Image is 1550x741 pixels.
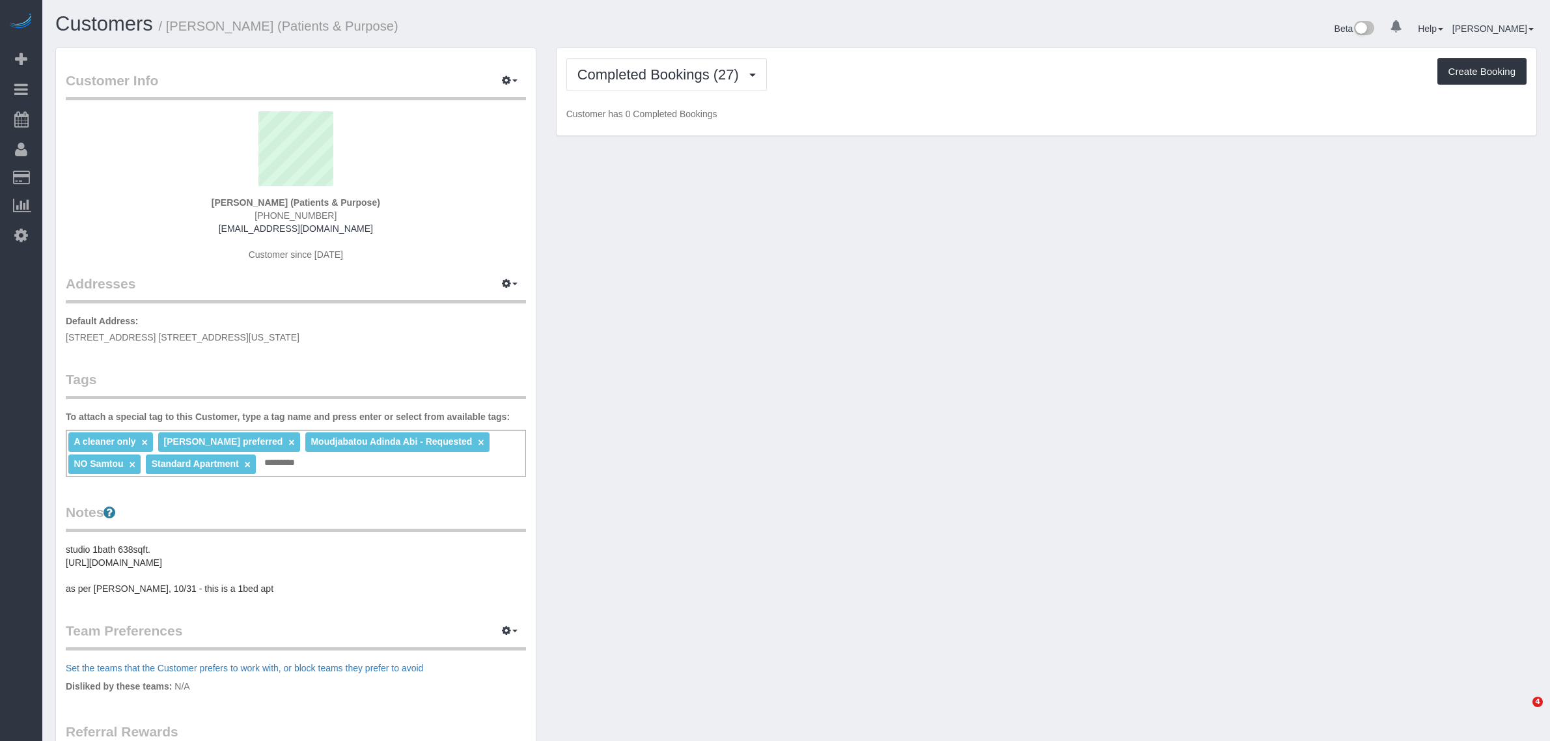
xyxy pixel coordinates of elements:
a: Beta [1335,23,1375,34]
span: [PHONE_NUMBER] [255,210,337,221]
span: [STREET_ADDRESS] [STREET_ADDRESS][US_STATE] [66,332,299,343]
span: 4 [1532,697,1543,707]
label: Disliked by these teams: [66,680,172,693]
span: A cleaner only [74,436,135,447]
a: × [141,437,147,448]
span: N/A [174,681,189,692]
a: [EMAIL_ADDRESS][DOMAIN_NAME] [219,223,373,234]
span: Standard Apartment [152,458,239,469]
a: × [288,437,294,448]
span: NO Samtou [74,458,123,469]
a: × [245,459,251,470]
strong: [PERSON_NAME] (Patients & Purpose) [212,197,380,208]
a: Help [1418,23,1443,34]
img: Automaid Logo [8,13,34,31]
label: Default Address: [66,315,139,328]
button: Completed Bookings (27) [566,58,767,91]
a: [PERSON_NAME] [1452,23,1534,34]
a: Set the teams that the Customer prefers to work with, or block teams they prefer to avoid [66,663,423,673]
span: Moudjabatou Adinda Abi - Requested [311,436,472,447]
button: Create Booking [1437,58,1527,85]
a: × [478,437,484,448]
img: New interface [1353,21,1374,38]
iframe: Intercom live chat [1506,697,1537,728]
span: Customer since [DATE] [249,249,343,260]
a: × [130,459,135,470]
legend: Notes [66,503,526,532]
span: Completed Bookings (27) [577,66,745,83]
span: [PERSON_NAME] preferred [164,436,283,447]
legend: Team Preferences [66,621,526,650]
p: Customer has 0 Completed Bookings [566,107,1527,120]
legend: Tags [66,370,526,399]
small: / [PERSON_NAME] (Patients & Purpose) [159,19,398,33]
legend: Customer Info [66,71,526,100]
a: Customers [55,12,153,35]
label: To attach a special tag to this Customer, type a tag name and press enter or select from availabl... [66,410,510,423]
pre: studio 1bath 638sqft. [URL][DOMAIN_NAME] as per [PERSON_NAME], 10/31 - this is a 1bed apt [66,543,526,595]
